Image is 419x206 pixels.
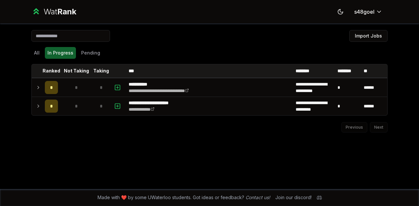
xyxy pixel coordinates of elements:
[98,194,270,201] span: Made with ❤️ by some UWaterloo students. Got ideas or feedback?
[31,47,42,59] button: All
[57,7,76,16] span: Rank
[349,6,388,18] button: s48goel
[45,47,76,59] button: In Progress
[246,195,270,200] a: Contact us!
[64,68,89,74] p: Not Taking
[44,7,76,17] div: Wat
[93,68,109,74] p: Taking
[349,30,388,42] button: Import Jobs
[31,7,76,17] a: WatRank
[354,8,374,16] span: s48goel
[79,47,103,59] button: Pending
[275,194,312,201] div: Join our discord!
[43,68,60,74] p: Ranked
